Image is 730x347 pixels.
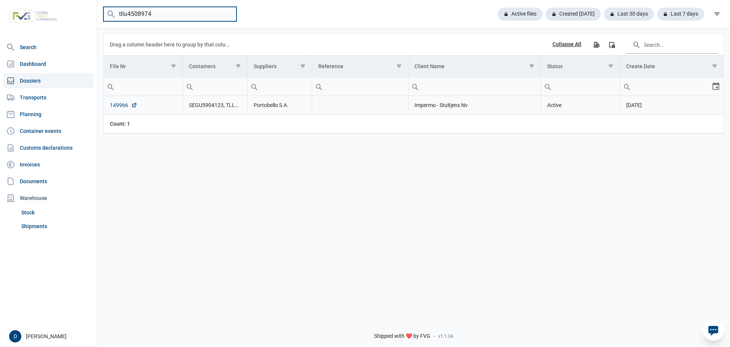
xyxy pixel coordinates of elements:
td: Filter cell [408,77,541,96]
div: Last 7 days [657,8,704,21]
div: Create Date [626,63,655,69]
div: Warehouse [3,190,94,206]
div: Created [DATE] [546,8,601,21]
input: Search dossiers [103,7,236,22]
a: Planning [3,107,94,122]
input: Filter cell [408,77,541,96]
div: filter [710,7,724,21]
span: Shipped with ❤️ by FVG [374,333,430,340]
input: Filter cell [104,77,182,96]
td: Column Create Date [620,56,724,77]
td: Active [541,96,620,115]
td: Column Reference [312,56,408,77]
div: Search box [248,77,261,96]
div: Reference [318,63,343,69]
div: Collapse All [552,41,581,48]
div: Column Chooser [605,38,619,51]
div: [PERSON_NAME] [9,330,92,342]
div: Suppliers [254,63,276,69]
div: Search box [408,77,422,96]
td: Column Client Name [408,56,541,77]
span: Show filter options for column 'File Nr' [171,63,176,69]
div: Containers [189,63,216,69]
td: Column Containers [182,56,247,77]
span: - [433,333,435,340]
span: Show filter options for column 'Status' [608,63,614,69]
span: [DATE] [626,102,642,108]
div: Select [711,77,720,96]
a: Invoices [3,157,94,172]
td: Impermo - Stultjens Nv [408,96,541,115]
a: Documents [3,174,94,189]
td: Column Status [541,56,620,77]
input: Filter cell [248,77,312,96]
span: Show filter options for column 'Reference' [396,63,402,69]
span: v1.1.34 [438,333,453,339]
img: FVG - Global freight forwarding [6,6,60,27]
a: Dossiers [3,73,94,88]
td: Filter cell [104,77,182,96]
div: File Nr Count: 1 [110,120,176,128]
span: Show filter options for column 'Client Name' [529,63,535,69]
a: Search [3,40,94,55]
a: Stock [18,206,94,219]
input: Filter cell [183,77,247,96]
a: Customs declarations [3,140,94,155]
input: Search in the data grid [626,35,717,54]
div: Data grid with 1 rows and 7 columns [104,34,724,133]
div: Export all data to Excel [589,38,603,51]
input: Filter cell [620,77,711,96]
a: Transports [3,90,94,105]
a: Shipments [18,219,94,233]
td: Portobello S.A. [247,96,312,115]
input: Filter cell [312,77,408,96]
div: Status [547,63,563,69]
span: Show filter options for column 'Containers' [235,63,241,69]
div: Search box [104,77,117,96]
td: Filter cell [182,77,247,96]
div: Last 30 days [604,8,654,21]
div: Search box [183,77,197,96]
div: Drag a column header here to group by that column [110,38,232,51]
td: Column File Nr [104,56,182,77]
td: Filter cell [541,77,620,96]
span: Show filter options for column 'Create Date' [712,63,717,69]
input: Filter cell [541,77,620,96]
div: Data grid toolbar [110,34,717,55]
a: Container events [3,123,94,139]
a: 149966 [110,101,137,109]
span: Show filter options for column 'Suppliers' [300,63,306,69]
div: Search box [620,77,634,96]
div: File Nr [110,63,126,69]
div: Search box [312,77,326,96]
td: Column Suppliers [247,56,312,77]
td: Filter cell [312,77,408,96]
td: Filter cell [620,77,724,96]
div: Search box [541,77,555,96]
td: Filter cell [247,77,312,96]
div: Client Name [414,63,444,69]
a: Dashboard [3,56,94,72]
div: Active files [498,8,543,21]
button: D [9,330,21,342]
td: SEGU5904123, TLLU4508974 [182,96,247,115]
